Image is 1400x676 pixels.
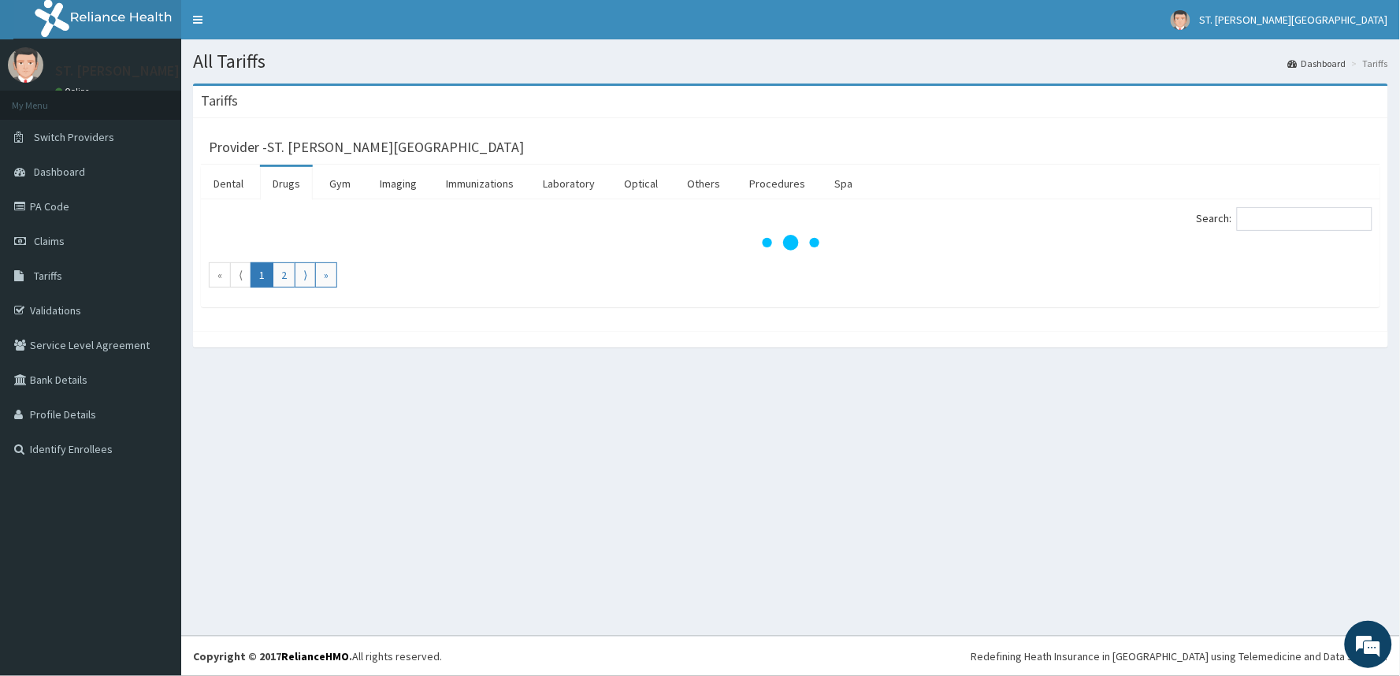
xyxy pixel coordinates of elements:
[295,262,316,288] a: Go to next page
[1288,57,1346,70] a: Dashboard
[273,262,295,288] a: Go to page number 2
[251,262,273,288] a: Go to page number 1
[201,94,238,108] h3: Tariffs
[433,167,526,200] a: Immunizations
[209,262,231,288] a: Go to first page
[822,167,865,200] a: Spa
[737,167,818,200] a: Procedures
[971,648,1388,664] div: Redefining Heath Insurance in [GEOGRAPHIC_DATA] using Telemedicine and Data Science!
[1237,207,1372,231] input: Search:
[281,649,349,663] a: RelianceHMO
[193,51,1388,72] h1: All Tariffs
[260,167,313,200] a: Drugs
[759,211,823,274] svg: audio-loading
[201,167,256,200] a: Dental
[230,262,251,288] a: Go to previous page
[34,165,85,179] span: Dashboard
[55,64,310,78] p: ST. [PERSON_NAME][GEOGRAPHIC_DATA]
[34,234,65,248] span: Claims
[1348,57,1388,70] li: Tariffs
[193,649,352,663] strong: Copyright © 2017 .
[181,636,1400,676] footer: All rights reserved.
[8,47,43,83] img: User Image
[1171,10,1190,30] img: User Image
[611,167,670,200] a: Optical
[530,167,607,200] a: Laboratory
[317,167,363,200] a: Gym
[1197,207,1372,231] label: Search:
[367,167,429,200] a: Imaging
[34,269,62,283] span: Tariffs
[55,86,93,97] a: Online
[34,130,114,144] span: Switch Providers
[1200,13,1388,27] span: ST. [PERSON_NAME][GEOGRAPHIC_DATA]
[209,140,524,154] h3: Provider - ST. [PERSON_NAME][GEOGRAPHIC_DATA]
[315,262,337,288] a: Go to last page
[674,167,733,200] a: Others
